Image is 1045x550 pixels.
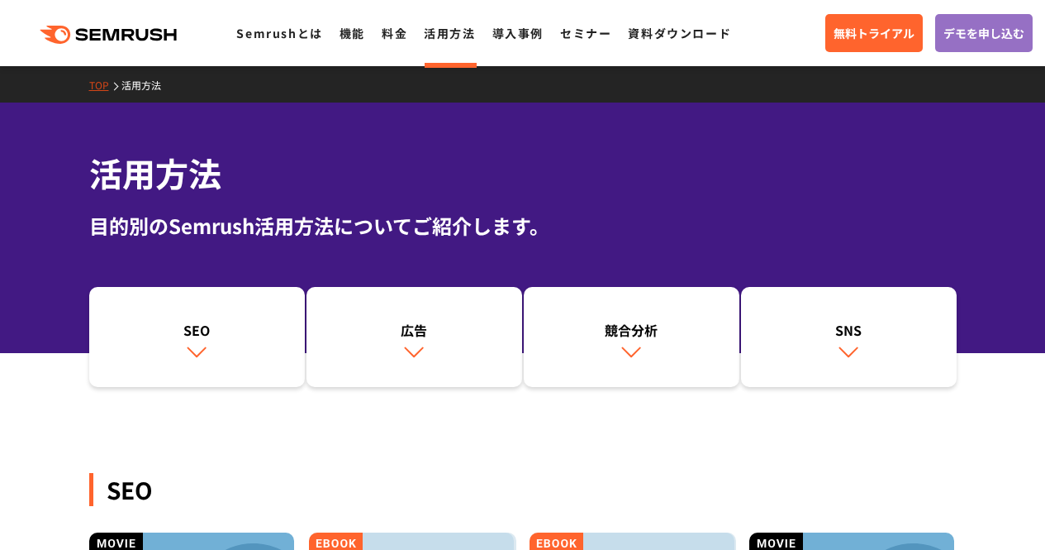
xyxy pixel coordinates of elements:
[628,25,731,41] a: 資料ダウンロード
[306,287,522,388] a: 広告
[340,25,365,41] a: 機能
[315,320,514,340] div: 広告
[741,287,957,388] a: SNS
[532,320,731,340] div: 競合分析
[935,14,1033,52] a: デモを申し込む
[382,25,407,41] a: 料金
[834,24,914,42] span: 無料トライアル
[89,78,121,92] a: TOP
[89,149,957,198] h1: 活用方法
[89,211,957,241] div: 目的別のSemrush活用方法についてご紹介します。
[560,25,611,41] a: セミナー
[89,287,305,388] a: SEO
[89,473,957,506] div: SEO
[524,287,739,388] a: 競合分析
[943,24,1024,42] span: デモを申し込む
[492,25,544,41] a: 導入事例
[424,25,475,41] a: 活用方法
[236,25,322,41] a: Semrushとは
[825,14,923,52] a: 無料トライアル
[121,78,173,92] a: 活用方法
[749,320,948,340] div: SNS
[97,320,297,340] div: SEO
